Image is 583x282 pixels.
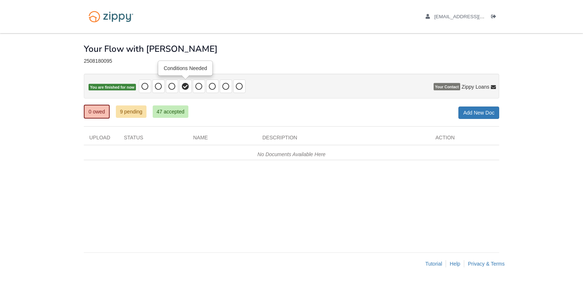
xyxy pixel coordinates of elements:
a: 0 owed [84,105,110,119]
div: Description [257,134,430,145]
span: You are finished for now [89,84,136,91]
span: Zippy Loans [462,83,489,90]
div: Conditions Needed [159,61,212,75]
span: Your Contact [434,83,460,90]
em: No Documents Available Here [258,151,326,157]
h1: Your Flow with [PERSON_NAME] [84,44,218,54]
div: Action [430,134,499,145]
a: edit profile [426,14,518,21]
div: Status [118,134,188,145]
a: Privacy & Terms [468,261,505,267]
div: 2508180095 [84,58,499,64]
img: Logo [84,7,138,26]
a: Log out [491,14,499,21]
a: 47 accepted [153,105,188,118]
a: 9 pending [116,105,146,118]
a: Tutorial [425,261,442,267]
div: Name [188,134,257,145]
a: Add New Doc [458,107,499,119]
div: Upload [84,134,118,145]
span: adominguez6804@gmail.com [434,14,518,19]
a: Help [450,261,460,267]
